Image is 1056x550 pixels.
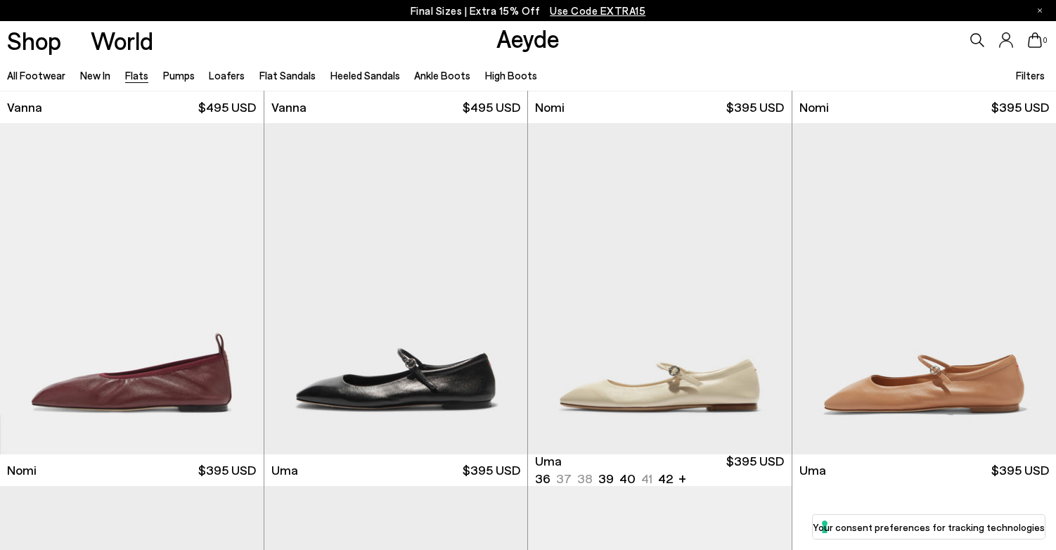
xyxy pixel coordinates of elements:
[209,69,245,82] a: Loafers
[535,452,562,470] span: Uma
[619,470,636,487] li: 40
[535,470,669,487] ul: variant
[7,98,42,116] span: Vanna
[678,468,686,487] li: +
[1016,69,1045,82] span: Filters
[7,28,61,53] a: Shop
[198,461,256,479] span: $395 USD
[726,98,784,116] span: $395 USD
[813,520,1045,535] label: Your consent preferences for tracking technologies
[80,69,110,82] a: New In
[726,452,784,487] span: $395 USD
[163,69,195,82] a: Pumps
[813,515,1045,539] button: Your consent preferences for tracking technologies
[528,454,792,486] a: Uma 36 37 38 39 40 41 42 + $395 USD
[550,4,645,17] span: Navigate to /collections/ss25-final-sizes
[7,461,37,479] span: Nomi
[198,98,256,116] span: $495 USD
[528,123,792,454] div: 1 / 6
[528,123,792,454] img: Uma Mary-Jane Flats
[535,470,550,487] li: 36
[463,98,520,116] span: $495 USD
[535,98,565,116] span: Nomi
[799,461,826,479] span: Uma
[411,2,646,20] p: Final Sizes | Extra 15% Off
[271,461,298,479] span: Uma
[330,69,400,82] a: Heeled Sandals
[271,98,307,116] span: Vanna
[264,123,528,454] img: Uma Mary-Jane Flats
[496,23,560,53] a: Aeyde
[91,28,153,53] a: World
[658,470,673,487] li: 42
[1028,32,1042,48] a: 0
[1042,37,1049,44] span: 0
[485,69,537,82] a: High Boots
[264,454,528,486] a: Uma $395 USD
[463,461,520,479] span: $395 USD
[799,98,829,116] span: Nomi
[414,69,470,82] a: Ankle Boots
[991,98,1049,116] span: $395 USD
[991,461,1049,479] span: $395 USD
[528,91,792,123] a: Nomi $395 USD
[259,69,316,82] a: Flat Sandals
[7,69,65,82] a: All Footwear
[598,470,614,487] li: 39
[528,123,792,454] a: Next slide Previous slide
[264,91,528,123] a: Vanna $495 USD
[125,69,148,82] a: Flats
